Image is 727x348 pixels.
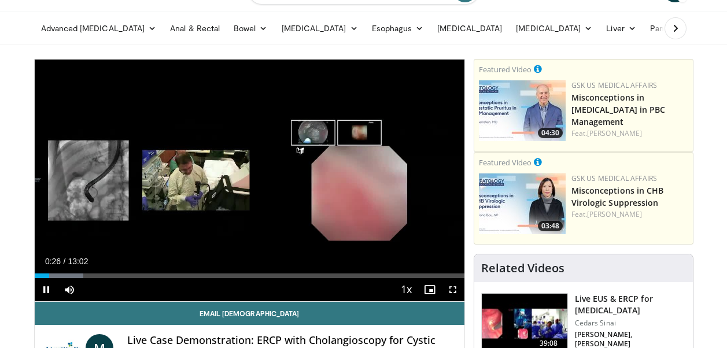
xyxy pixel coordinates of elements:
[509,17,599,40] a: [MEDICAL_DATA]
[35,60,464,302] video-js: Video Player
[481,261,564,275] h4: Related Videos
[45,257,61,266] span: 0:26
[571,185,664,208] a: Misconceptions in CHB Virologic Suppression
[418,278,441,301] button: Enable picture-in-picture mode
[430,17,509,40] a: [MEDICAL_DATA]
[538,128,563,138] span: 04:30
[571,92,666,127] a: Misconceptions in [MEDICAL_DATA] in PBC Management
[571,128,688,139] div: Feat.
[68,257,88,266] span: 13:02
[395,278,418,301] button: Playback Rate
[163,17,227,40] a: Anal & Rectal
[35,302,464,325] a: Email [DEMOGRAPHIC_DATA]
[571,209,688,220] div: Feat.
[479,80,566,141] a: 04:30
[58,278,81,301] button: Mute
[587,209,642,219] a: [PERSON_NAME]
[571,80,658,90] a: GSK US Medical Affairs
[64,257,66,266] span: /
[441,278,464,301] button: Fullscreen
[365,17,431,40] a: Esophagus
[34,17,164,40] a: Advanced [MEDICAL_DATA]
[479,64,532,75] small: Featured Video
[575,319,686,328] p: Cedars Sinai
[35,273,464,278] div: Progress Bar
[275,17,365,40] a: [MEDICAL_DATA]
[575,293,686,316] h3: Live EUS & ERCP for [MEDICAL_DATA]
[479,157,532,168] small: Featured Video
[587,128,642,138] a: [PERSON_NAME]
[479,80,566,141] img: aa8aa058-1558-4842-8c0c-0d4d7a40e65d.jpg.150x105_q85_crop-smart_upscale.jpg
[571,173,658,183] a: GSK US Medical Affairs
[479,173,566,234] img: 59d1e413-5879-4b2e-8b0a-b35c7ac1ec20.jpg.150x105_q85_crop-smart_upscale.jpg
[227,17,274,40] a: Bowel
[538,221,563,231] span: 03:48
[35,278,58,301] button: Pause
[479,173,566,234] a: 03:48
[599,17,643,40] a: Liver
